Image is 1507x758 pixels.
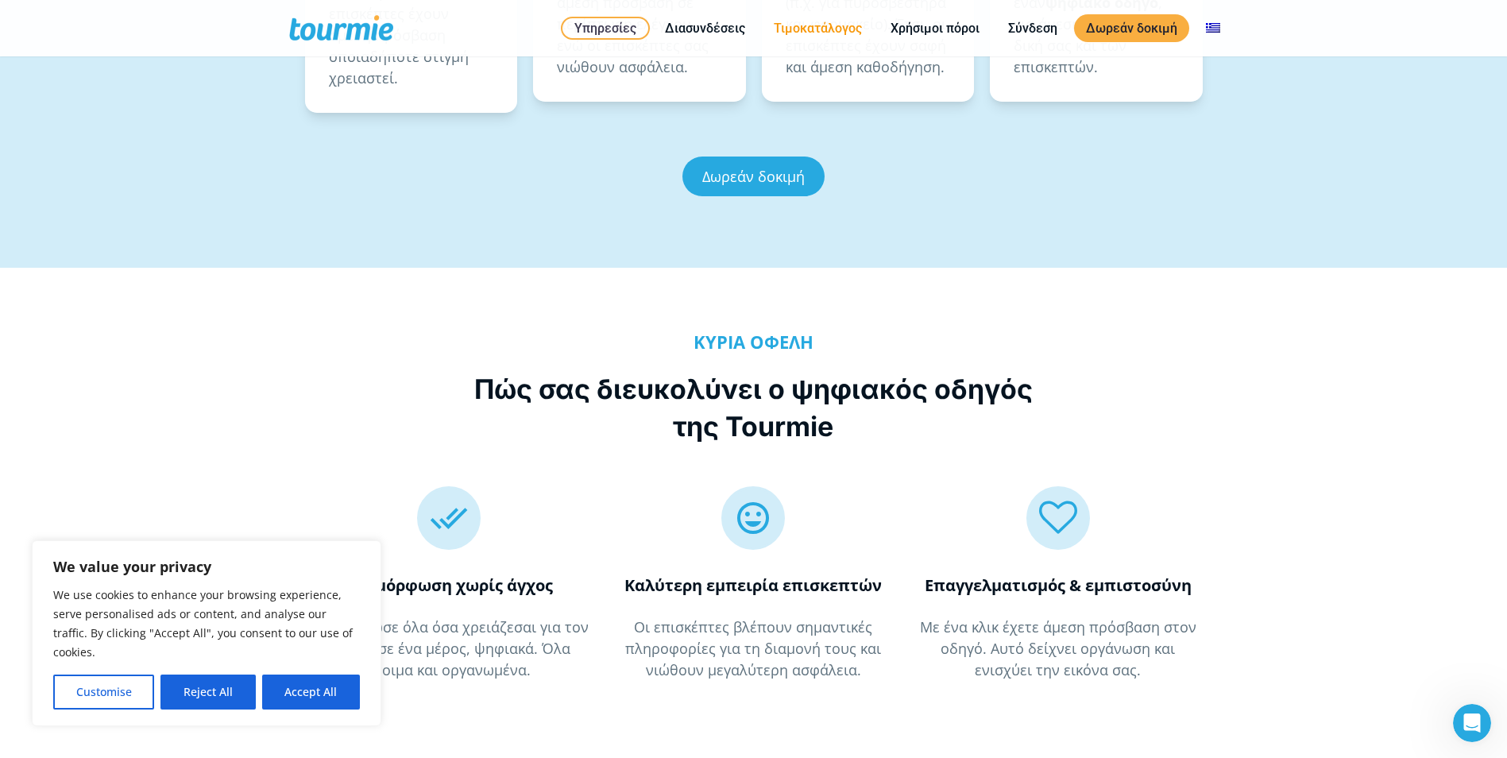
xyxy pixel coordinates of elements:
[262,675,360,710] button: Accept All
[914,617,1202,681] p: Με ένα κλικ έχετε άμεση πρόσβαση στον οδηγό. Αυτό δείχνει οργάνωση και ενισχύει την εικόνα σας.
[1194,18,1232,38] a: Αλλαγή σε
[53,586,360,662] p: We use cookies to enhance your browsing experience, serve personalised ads or content, and analys...
[925,574,1192,596] strong: Επαγγελματισμός & εμπιστοσύνη
[624,574,882,596] strong: Καλύτερη εμπειρία επισκεπτών
[305,617,593,681] p: Συγκέντρωσε όλα όσα χρειάζεσαι για τον έλεγχο σε ένα μέρος, ψηφιακά. Όλα έτοιμα και οργανωμένα.
[1453,704,1491,742] iframe: Intercom live chat
[762,18,874,38] a: Τιμοκατάλογος
[879,18,991,38] a: Χρήσιμοι πόροι
[53,557,360,576] p: We value your privacy
[653,18,757,38] a: Διασυνδέσεις
[609,617,898,681] p: Οι επισκέπτες βλέπουν σημαντικές πληροφορίες για τη διαμονή τους και νιώθουν μεγαλύτερη ασφάλεια.
[1074,14,1189,42] a: Δωρεάν δοκιμή
[694,489,812,547] span: 
[346,574,553,596] strong: Συμμόρφωση χωρίς άγχος
[999,489,1117,547] span: 
[160,675,255,710] button: Reject All
[561,17,650,40] a: Υπηρεσίες
[682,157,825,196] a: Δωρεάν δοκιμή
[694,330,813,354] span: ΚΥΡΙΑ ΟΦΕΛΗ
[390,489,508,547] span: 
[53,675,154,710] button: Customise
[466,370,1041,445] h2: Πώς σας διευκολύνει ο ψηφιακός οδηγός της Tourmie
[996,18,1069,38] a: Σύνδεση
